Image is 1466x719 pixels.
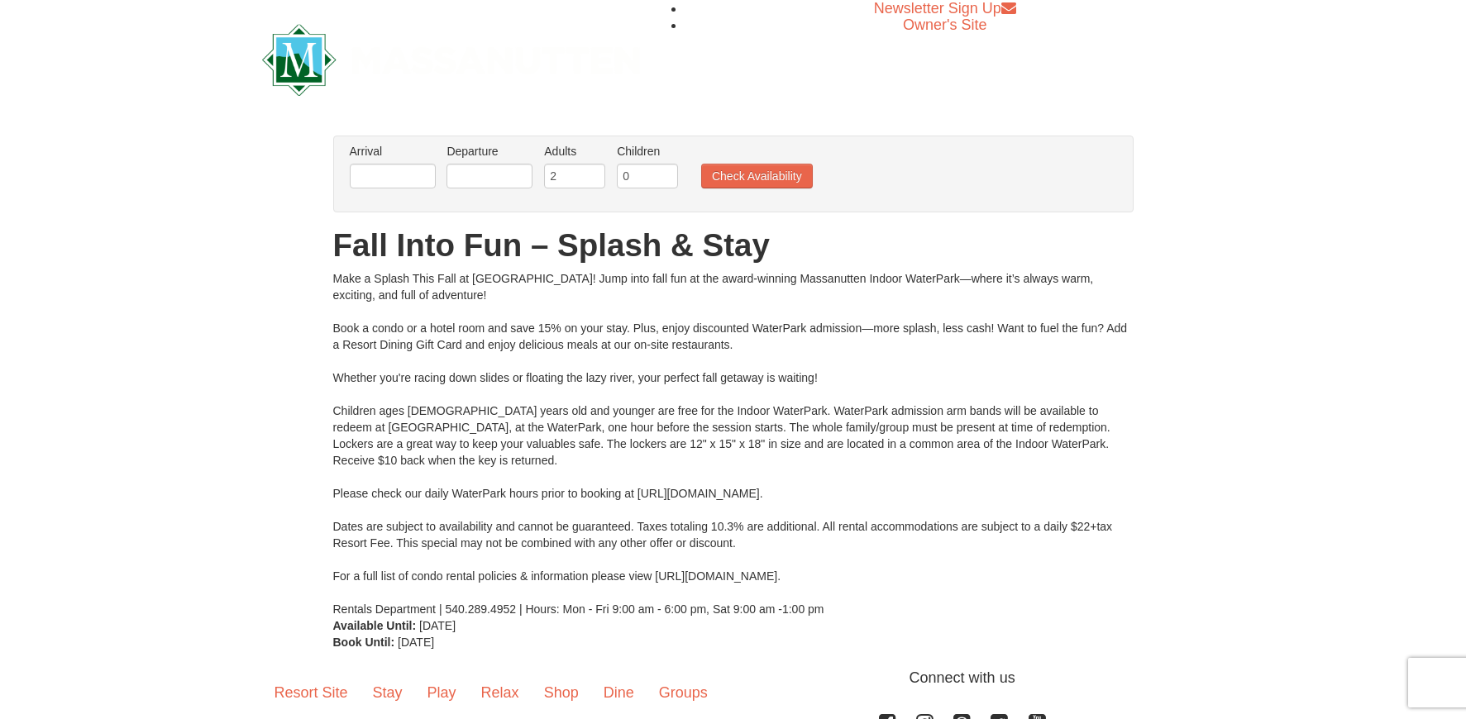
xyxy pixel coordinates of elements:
[333,229,1134,262] h1: Fall Into Fun – Splash & Stay
[262,667,361,718] a: Resort Site
[262,38,641,77] a: Massanutten Resort
[544,143,605,160] label: Adults
[415,667,469,718] a: Play
[647,667,720,718] a: Groups
[701,164,813,188] button: Check Availability
[262,667,1205,689] p: Connect with us
[398,636,434,649] span: [DATE]
[591,667,647,718] a: Dine
[419,619,456,632] span: [DATE]
[617,143,678,160] label: Children
[532,667,591,718] a: Shop
[469,667,532,718] a: Relax
[262,24,641,96] img: Massanutten Resort Logo
[333,636,395,649] strong: Book Until:
[903,17,986,33] a: Owner's Site
[333,619,417,632] strong: Available Until:
[350,143,436,160] label: Arrival
[361,667,415,718] a: Stay
[333,270,1134,617] div: Make a Splash This Fall at [GEOGRAPHIC_DATA]! Jump into fall fun at the award-winning Massanutten...
[446,143,532,160] label: Departure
